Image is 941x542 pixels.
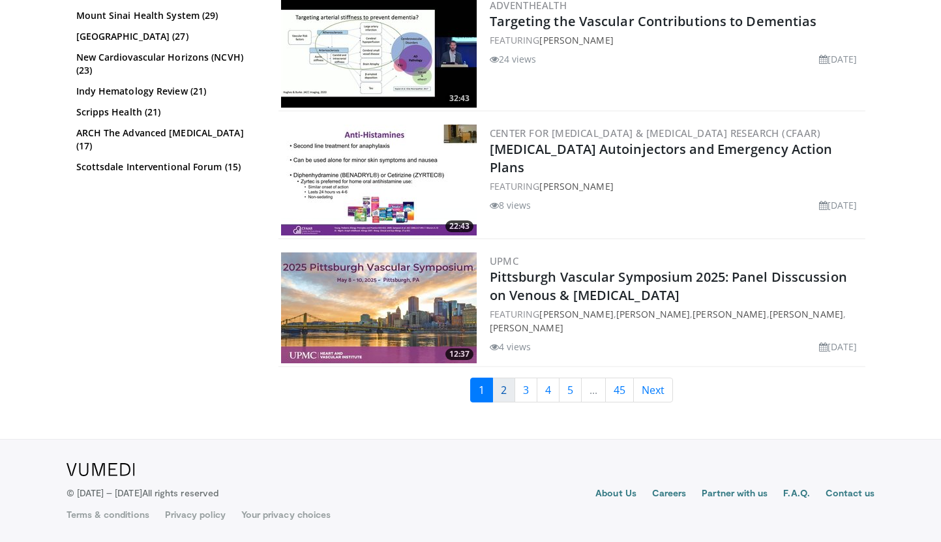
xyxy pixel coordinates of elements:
[539,34,613,46] a: [PERSON_NAME]
[537,378,560,402] a: 4
[490,268,847,304] a: Pittsburgh Vascular Symposium 2025: Panel Disscussion on Venous & [MEDICAL_DATA]
[605,378,634,402] a: 45
[515,378,537,402] a: 3
[281,125,477,235] img: c79241ae-226b-4b0c-90ec-60fedeb41c15.300x170_q85_crop-smart_upscale.jpg
[67,463,135,476] img: VuMedi Logo
[490,52,537,66] li: 24 views
[490,127,821,140] a: Center for [MEDICAL_DATA] & [MEDICAL_DATA] Research (CFAAR)
[490,307,863,335] div: FEATURING , , , ,
[492,378,515,402] a: 2
[445,348,473,360] span: 12:37
[783,487,809,502] a: F.A.Q.
[702,487,768,502] a: Partner with us
[470,378,493,402] a: 1
[490,254,519,267] a: UPMC
[559,378,582,402] a: 5
[616,308,690,320] a: [PERSON_NAME]
[281,252,477,363] a: 12:37
[445,220,473,232] span: 22:43
[281,125,477,235] a: 22:43
[633,378,673,402] a: Next
[67,487,219,500] p: © [DATE] – [DATE]
[490,179,863,193] div: FEATURING
[142,487,218,498] span: All rights reserved
[490,322,563,334] a: [PERSON_NAME]
[76,127,256,153] a: ARCH The Advanced [MEDICAL_DATA] (17)
[76,30,256,43] a: [GEOGRAPHIC_DATA] (27)
[281,252,477,363] img: 08c4c454-af07-4175-840d-15dcebec30e0.300x170_q85_crop-smart_upscale.jpg
[76,106,256,119] a: Scripps Health (21)
[445,93,473,104] span: 32:43
[490,140,833,176] a: [MEDICAL_DATA] Autoinjectors and Emergency Action Plans
[490,33,863,47] div: FEATURING
[819,52,858,66] li: [DATE]
[490,12,817,30] a: Targeting the Vascular Contributions to Dementias
[539,308,613,320] a: [PERSON_NAME]
[76,85,256,98] a: Indy Hematology Review (21)
[652,487,687,502] a: Careers
[819,198,858,212] li: [DATE]
[539,180,613,192] a: [PERSON_NAME]
[67,508,149,521] a: Terms & conditions
[490,198,531,212] li: 8 views
[819,340,858,354] li: [DATE]
[490,340,531,354] li: 4 views
[595,487,636,502] a: About Us
[241,508,331,521] a: Your privacy choices
[278,378,865,402] nav: Search results pages
[76,51,256,77] a: New Cardiovascular Horizons (NCVH) (23)
[693,308,766,320] a: [PERSON_NAME]
[165,508,226,521] a: Privacy policy
[826,487,875,502] a: Contact us
[769,308,843,320] a: [PERSON_NAME]
[76,160,256,173] a: Scottsdale Interventional Forum (15)
[76,9,256,22] a: Mount Sinai Health System (29)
